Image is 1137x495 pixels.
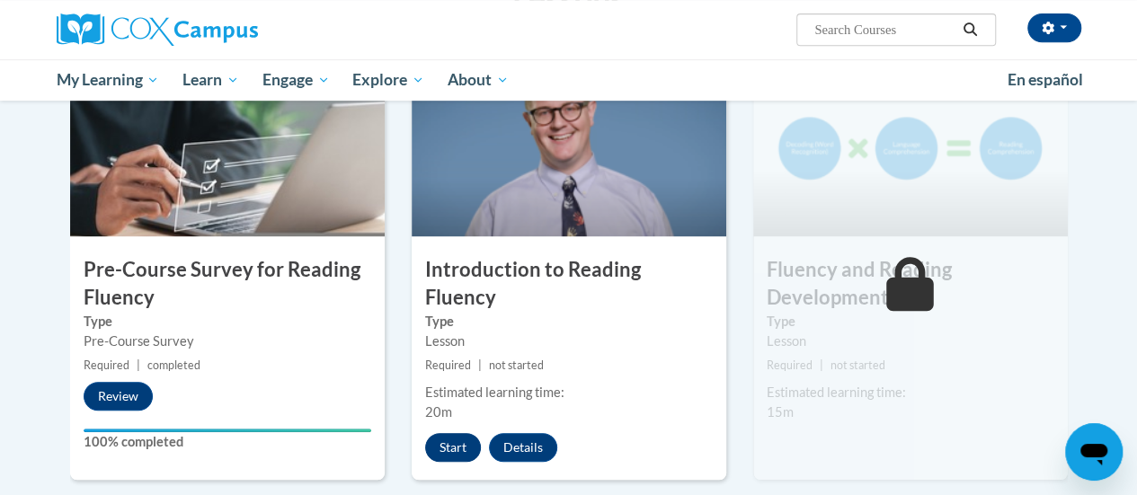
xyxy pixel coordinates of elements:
button: Account Settings [1027,13,1081,42]
input: Search Courses [813,19,956,40]
label: Type [425,312,713,331]
label: 100% completed [84,432,371,452]
span: Explore [352,69,424,91]
button: Details [489,433,557,462]
div: Your progress [84,429,371,432]
span: About [448,69,509,91]
a: About [436,59,520,101]
div: Estimated learning time: [425,383,713,402]
label: Type [767,312,1054,331]
span: not started [831,358,885,372]
span: Required [767,358,813,372]
a: My Learning [45,59,172,101]
span: | [137,358,140,372]
a: Learn [171,59,251,101]
span: 20m [425,404,452,420]
span: My Learning [56,69,159,91]
iframe: Button to launch messaging window [1065,423,1123,481]
img: Course Image [70,57,385,236]
img: Course Image [412,57,726,236]
span: Engage [262,69,330,91]
span: En español [1008,70,1083,89]
a: Explore [341,59,436,101]
span: | [478,358,482,372]
a: Cox Campus [57,13,380,46]
label: Type [84,312,371,331]
div: Pre-Course Survey [84,331,371,351]
a: En español [996,61,1095,99]
div: Lesson [425,331,713,351]
button: Review [84,382,153,411]
span: | [820,358,823,372]
span: 15m [767,404,794,420]
span: completed [147,358,200,372]
h3: Introduction to Reading Fluency [412,256,726,312]
a: Engage [251,59,342,101]
div: Lesson [767,331,1054,351]
div: Main menu [43,59,1095,101]
span: Required [84,358,129,372]
img: Cox Campus [57,13,258,46]
h3: Fluency and Reading Development [753,256,1068,312]
button: Search [956,19,983,40]
span: Required [425,358,471,372]
button: Start [425,433,481,462]
div: Estimated learning time: [767,383,1054,402]
span: Learn [182,69,239,91]
h3: Pre-Course Survey for Reading Fluency [70,256,385,312]
span: not started [489,358,544,372]
img: Course Image [753,57,1068,236]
